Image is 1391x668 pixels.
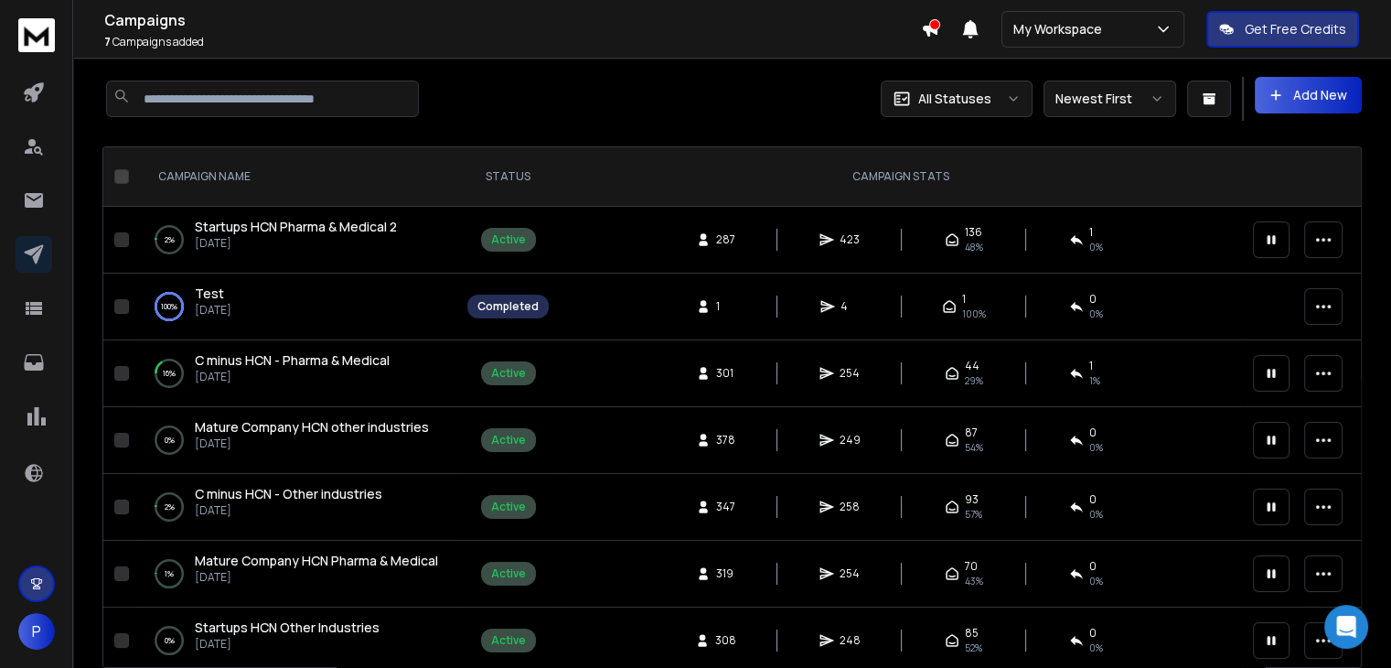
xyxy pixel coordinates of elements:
[161,297,177,316] p: 100 %
[491,633,526,648] div: Active
[840,633,861,648] span: 248
[1324,605,1368,649] div: Open Intercom Messenger
[195,370,390,384] p: [DATE]
[962,307,986,321] span: 100 %
[1089,626,1097,641] span: 0
[1089,240,1103,254] span: 0 %
[1089,426,1097,440] span: 0
[965,492,979,507] span: 93
[840,232,860,247] span: 423
[965,507,982,522] span: 57 %
[195,436,429,451] p: [DATE]
[491,566,526,581] div: Active
[1013,20,1109,38] p: My Workspace
[195,552,438,570] a: Mature Company HCN Pharma & Medical
[840,566,860,581] span: 254
[165,631,175,650] p: 0 %
[965,641,982,655] span: 52 %
[195,218,397,236] a: Startups HCN Pharma & Medical 2
[456,147,560,207] th: STATUS
[965,359,979,373] span: 44
[716,366,734,381] span: 301
[195,570,438,585] p: [DATE]
[1089,492,1097,507] span: 0
[195,351,390,369] span: C minus HCN - Pharma & Medical
[965,373,983,388] span: 29 %
[1255,77,1362,113] button: Add New
[195,351,390,370] a: C minus HCN - Pharma & Medical
[491,500,526,514] div: Active
[136,474,456,541] td: 2%C minus HCN - Other industries[DATE]
[165,565,174,583] p: 1 %
[136,340,456,407] td: 16%C minus HCN - Pharma & Medical[DATE]
[491,433,526,447] div: Active
[965,559,978,574] span: 70
[716,299,734,314] span: 1
[918,90,991,108] p: All Statuses
[195,418,429,436] span: Mature Company HCN other industries
[716,500,735,514] span: 347
[165,231,175,249] p: 2 %
[104,9,921,31] h1: Campaigns
[104,34,111,49] span: 7
[965,426,978,440] span: 87
[840,366,860,381] span: 254
[477,299,539,314] div: Completed
[163,364,176,382] p: 16 %
[962,292,966,307] span: 1
[965,240,983,254] span: 48 %
[491,232,526,247] div: Active
[195,236,397,251] p: [DATE]
[965,225,982,240] span: 136
[1043,81,1176,117] button: Newest First
[165,431,175,449] p: 0 %
[195,619,380,636] span: Startups HCN Other Industries
[1089,225,1093,240] span: 1
[965,574,983,588] span: 43 %
[716,433,735,447] span: 378
[1245,20,1346,38] p: Get Free Credits
[1206,11,1359,48] button: Get Free Credits
[18,18,55,52] img: logo
[1089,507,1103,522] span: 0 %
[195,285,224,302] span: Test
[1089,559,1097,574] span: 0
[165,498,175,516] p: 2 %
[1089,359,1093,373] span: 1
[195,552,438,569] span: Mature Company HCN Pharma & Medical
[965,626,979,641] span: 85
[195,485,382,502] span: C minus HCN - Other industries
[491,366,526,381] div: Active
[560,147,1242,207] th: CAMPAIGN STATS
[136,407,456,474] td: 0%Mature Company HCN other industries[DATE]
[195,485,382,503] a: C minus HCN - Other industries
[195,637,380,652] p: [DATE]
[1089,574,1103,588] span: 0 %
[1089,307,1103,321] span: 0 %
[195,285,224,303] a: Test
[965,440,983,455] span: 54 %
[716,566,734,581] span: 319
[716,232,735,247] span: 287
[136,274,456,340] td: 100%Test[DATE]
[195,418,429,436] a: Mature Company HCN other industries
[715,633,736,648] span: 308
[18,613,55,650] button: P
[195,619,380,637] a: Startups HCN Other Industries
[1089,373,1100,388] span: 1 %
[1089,292,1097,307] span: 0
[195,218,397,235] span: Startups HCN Pharma & Medical 2
[104,35,921,49] p: Campaigns added
[195,303,231,318] p: [DATE]
[1089,641,1103,655] span: 0 %
[840,433,861,447] span: 249
[1089,440,1103,455] span: 0 %
[136,541,456,608] td: 1%Mature Company HCN Pharma & Medical[DATE]
[840,500,860,514] span: 258
[136,207,456,274] td: 2%Startups HCN Pharma & Medical 2[DATE]
[195,503,382,518] p: [DATE]
[840,299,859,314] span: 4
[136,147,456,207] th: CAMPAIGN NAME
